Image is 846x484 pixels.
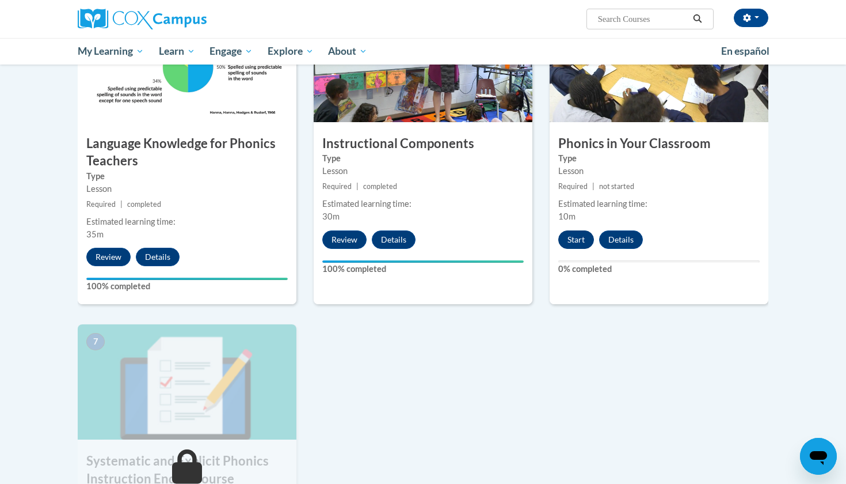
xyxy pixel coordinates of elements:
span: | [592,182,595,191]
span: | [356,182,359,191]
button: Details [372,230,416,249]
span: | [120,200,123,209]
div: Estimated learning time: [322,198,524,210]
button: Review [322,230,367,249]
h3: Phonics in Your Classroom [550,135,768,153]
label: Type [86,170,288,183]
span: About [328,44,367,58]
span: 10m [558,211,576,221]
iframe: Button to launch messaging window [800,438,837,475]
button: Review [86,248,131,266]
span: Explore [268,44,314,58]
div: Lesson [558,165,760,177]
span: completed [127,200,161,209]
div: Main menu [60,38,786,65]
a: En español [714,39,777,63]
button: Start [558,230,594,249]
div: Estimated learning time: [558,198,760,210]
a: Explore [260,38,321,65]
span: Required [86,200,116,209]
label: 0% completed [558,263,760,275]
button: Search [689,12,706,26]
input: Search Courses [597,12,689,26]
span: completed [363,182,397,191]
button: Details [599,230,643,249]
h3: Instructional Components [314,135,532,153]
button: Account Settings [734,9,768,27]
h3: Language Knowledge for Phonics Teachers [78,135,296,171]
span: En español [721,45,769,57]
div: Your progress [322,260,524,263]
div: Estimated learning time: [86,215,288,228]
label: 100% completed [86,280,288,293]
a: Engage [202,38,260,65]
span: Learn [159,44,195,58]
span: 7 [86,333,105,350]
img: Course Image [78,324,296,440]
a: Learn [151,38,203,65]
span: Required [558,182,588,191]
a: About [321,38,375,65]
label: Type [322,152,524,165]
span: My Learning [78,44,144,58]
label: Type [558,152,760,165]
label: 100% completed [322,263,524,275]
div: Your progress [86,278,288,280]
div: Lesson [86,183,288,195]
a: My Learning [70,38,151,65]
img: Cox Campus [78,9,207,29]
div: Lesson [322,165,524,177]
span: 35m [86,229,104,239]
span: Required [322,182,352,191]
a: Cox Campus [78,9,296,29]
span: 30m [322,211,340,221]
span: not started [599,182,634,191]
span: Engage [209,44,253,58]
button: Details [136,248,180,266]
